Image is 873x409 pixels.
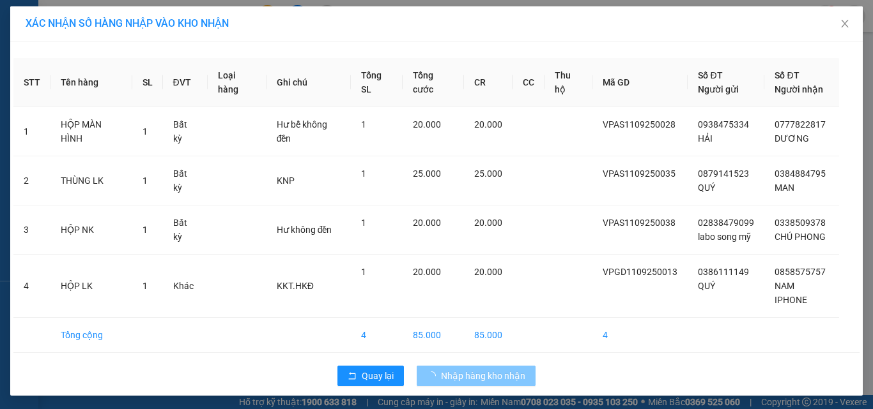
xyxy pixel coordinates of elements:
[163,255,208,318] td: Khác
[50,318,132,353] td: Tổng cộng
[603,168,676,179] span: VPAS1109250035
[50,107,132,156] td: HỘP MÀN HÌNH
[775,133,809,144] span: DƯƠNG
[698,281,715,291] span: QUÝ
[775,218,826,228] span: 0338509378
[361,267,366,277] span: 1
[698,218,754,228] span: 02838479099
[277,175,295,186] span: KNP
[13,107,50,156] td: 1
[474,267,502,277] span: 20.000
[277,281,314,291] span: KKT.HKĐ
[775,182,794,193] span: MAN
[13,255,50,318] td: 4
[267,58,351,107] th: Ghi chú
[698,119,749,130] span: 0938475334
[362,369,394,383] span: Quay lại
[413,218,441,228] span: 20.000
[50,255,132,318] td: HỘP LK
[698,267,749,277] span: 0386111149
[413,168,441,179] span: 25.000
[277,119,327,144] span: Hư bể không đền
[827,6,863,42] button: Close
[351,58,403,107] th: Tổng SL
[277,225,332,235] span: Hư không đền
[348,371,357,382] span: rollback
[351,318,403,353] td: 4
[545,58,592,107] th: Thu hộ
[337,366,404,386] button: rollbackQuay lại
[403,318,465,353] td: 85.000
[775,232,826,242] span: CHÚ PHONG
[603,119,676,130] span: VPAS1109250028
[698,84,739,94] span: Người gửi
[775,168,826,179] span: 0384884795
[403,58,465,107] th: Tổng cước
[474,218,502,228] span: 20.000
[464,58,513,107] th: CR
[13,58,50,107] th: STT
[840,19,850,29] span: close
[13,156,50,205] td: 2
[513,58,545,107] th: CC
[775,84,823,94] span: Người nhận
[441,369,525,383] span: Nhập hàng kho nhận
[50,58,132,107] th: Tên hàng
[698,182,715,193] span: QUÝ
[698,168,749,179] span: 0879141523
[464,318,513,353] td: 85.000
[698,70,722,80] span: Số ĐT
[26,17,229,29] span: XÁC NHẬN SỐ HÀNG NHẬP VÀO KHO NHẬN
[143,175,148,186] span: 1
[50,205,132,255] td: HỘP NK
[698,133,713,144] span: HẢI
[413,119,441,130] span: 20.000
[592,318,688,353] td: 4
[163,156,208,205] td: Bất kỳ
[163,58,208,107] th: ĐVT
[143,225,148,235] span: 1
[775,70,799,80] span: Số ĐT
[13,205,50,255] td: 3
[775,267,826,277] span: 0858575757
[417,366,536,386] button: Nhập hàng kho nhận
[603,218,676,228] span: VPAS1109250038
[208,58,267,107] th: Loại hàng
[603,267,677,277] span: VPGD1109250013
[361,168,366,179] span: 1
[592,58,688,107] th: Mã GD
[132,58,163,107] th: SL
[143,281,148,291] span: 1
[361,218,366,228] span: 1
[50,156,132,205] td: THÙNG LK
[143,126,148,137] span: 1
[775,281,807,305] span: NAM IPHONE
[413,267,441,277] span: 20.000
[775,119,826,130] span: 0777822817
[474,168,502,179] span: 25.000
[163,205,208,255] td: Bất kỳ
[474,119,502,130] span: 20.000
[427,371,441,380] span: loading
[163,107,208,156] td: Bất kỳ
[361,119,366,130] span: 1
[698,232,751,242] span: labo song mỹ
